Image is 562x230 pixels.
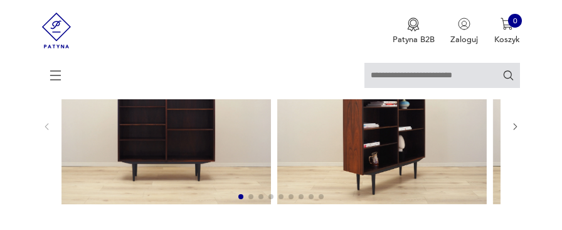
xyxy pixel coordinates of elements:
[501,18,513,30] img: Ikona koszyka
[450,34,478,45] p: Zaloguj
[393,18,435,45] a: Ikona medaluPatyna B2B
[277,47,487,204] img: Zdjęcie produktu Regał palisandrowy, duński design, lata 70., produkcja: Omann Jun
[494,18,520,45] button: 0Koszyk
[508,14,522,28] div: 0
[450,18,478,45] button: Zaloguj
[61,47,271,204] img: Zdjęcie produktu Regał palisandrowy, duński design, lata 70., produkcja: Omann Jun
[393,18,435,45] button: Patyna B2B
[458,18,470,30] img: Ikonka użytkownika
[407,18,420,31] img: Ikona medalu
[494,34,520,45] p: Koszyk
[502,69,514,81] button: Szukaj
[393,34,435,45] p: Patyna B2B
